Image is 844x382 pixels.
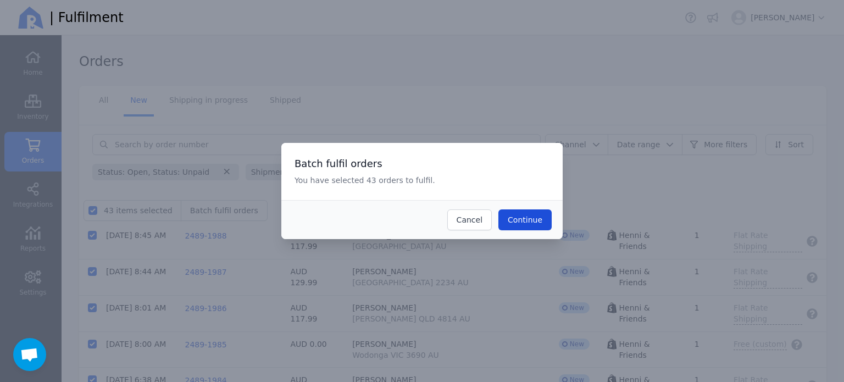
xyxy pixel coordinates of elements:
[13,338,46,371] div: Open chat
[498,209,552,230] button: Continue
[295,174,435,187] p: You have selected 43 orders to fulfil.
[49,9,124,26] span: | Fulfilment
[447,209,492,230] button: Cancel
[457,215,482,224] span: Cancel
[295,156,435,171] h2: Batch fulfil orders
[508,215,542,224] span: Continue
